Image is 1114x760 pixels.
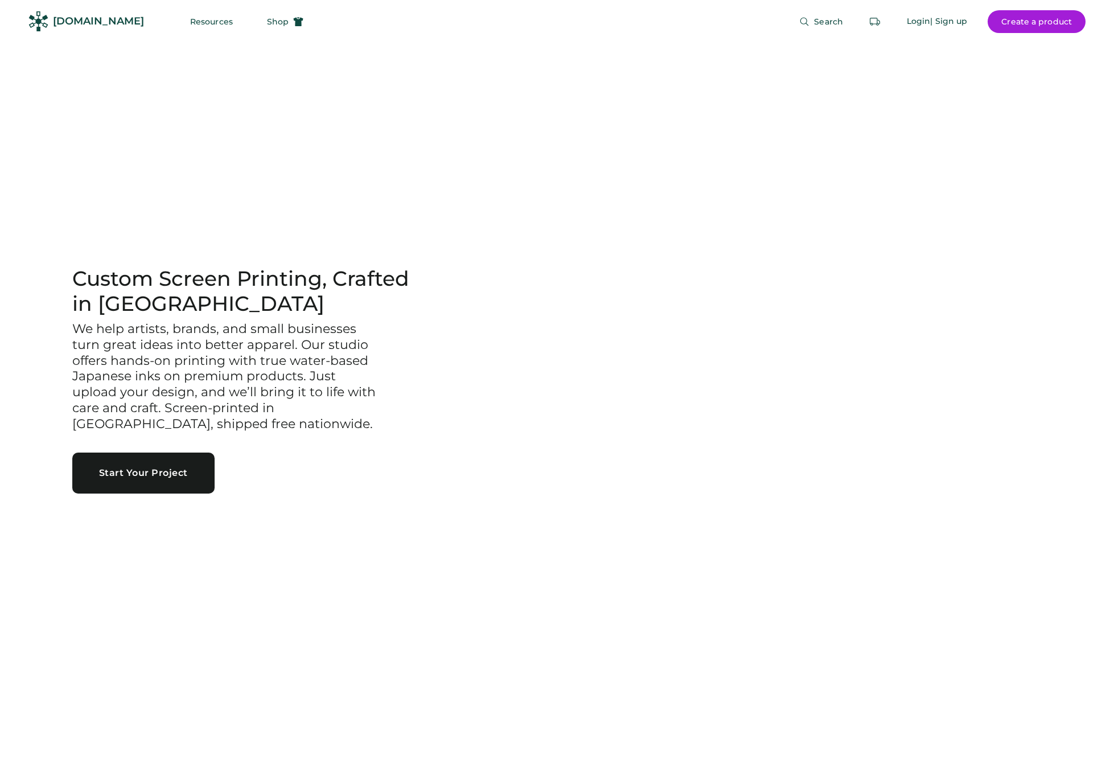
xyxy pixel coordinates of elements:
[907,16,931,27] div: Login
[786,10,857,33] button: Search
[253,10,317,33] button: Shop
[72,266,427,317] h1: Custom Screen Printing, Crafted in [GEOGRAPHIC_DATA]
[72,321,380,433] h3: We help artists, brands, and small businesses turn great ideas into better apparel. Our studio of...
[267,18,289,26] span: Shop
[28,11,48,31] img: Rendered Logo - Screens
[814,18,843,26] span: Search
[72,453,215,494] button: Start Your Project
[930,16,967,27] div: | Sign up
[864,10,886,33] button: Retrieve an order
[53,14,144,28] div: [DOMAIN_NAME]
[988,10,1086,33] button: Create a product
[176,10,246,33] button: Resources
